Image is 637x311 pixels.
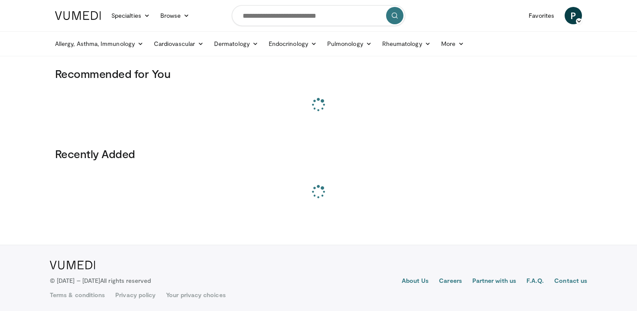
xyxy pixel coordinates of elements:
[106,7,155,24] a: Specialties
[115,291,156,299] a: Privacy policy
[100,277,151,284] span: All rights reserved
[55,147,582,161] h3: Recently Added
[50,35,149,52] a: Allergy, Asthma, Immunology
[263,35,322,52] a: Endocrinology
[472,276,516,287] a: Partner with us
[55,11,101,20] img: VuMedi Logo
[55,67,582,81] h3: Recommended for You
[50,261,95,269] img: VuMedi Logo
[50,291,105,299] a: Terms & conditions
[436,35,469,52] a: More
[50,276,151,285] p: © [DATE] – [DATE]
[523,7,559,24] a: Favorites
[209,35,263,52] a: Dermatology
[565,7,582,24] a: P
[554,276,587,287] a: Contact us
[232,5,405,26] input: Search topics, interventions
[322,35,377,52] a: Pulmonology
[402,276,429,287] a: About Us
[526,276,544,287] a: F.A.Q.
[439,276,462,287] a: Careers
[149,35,209,52] a: Cardiovascular
[377,35,436,52] a: Rheumatology
[155,7,195,24] a: Browse
[166,291,225,299] a: Your privacy choices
